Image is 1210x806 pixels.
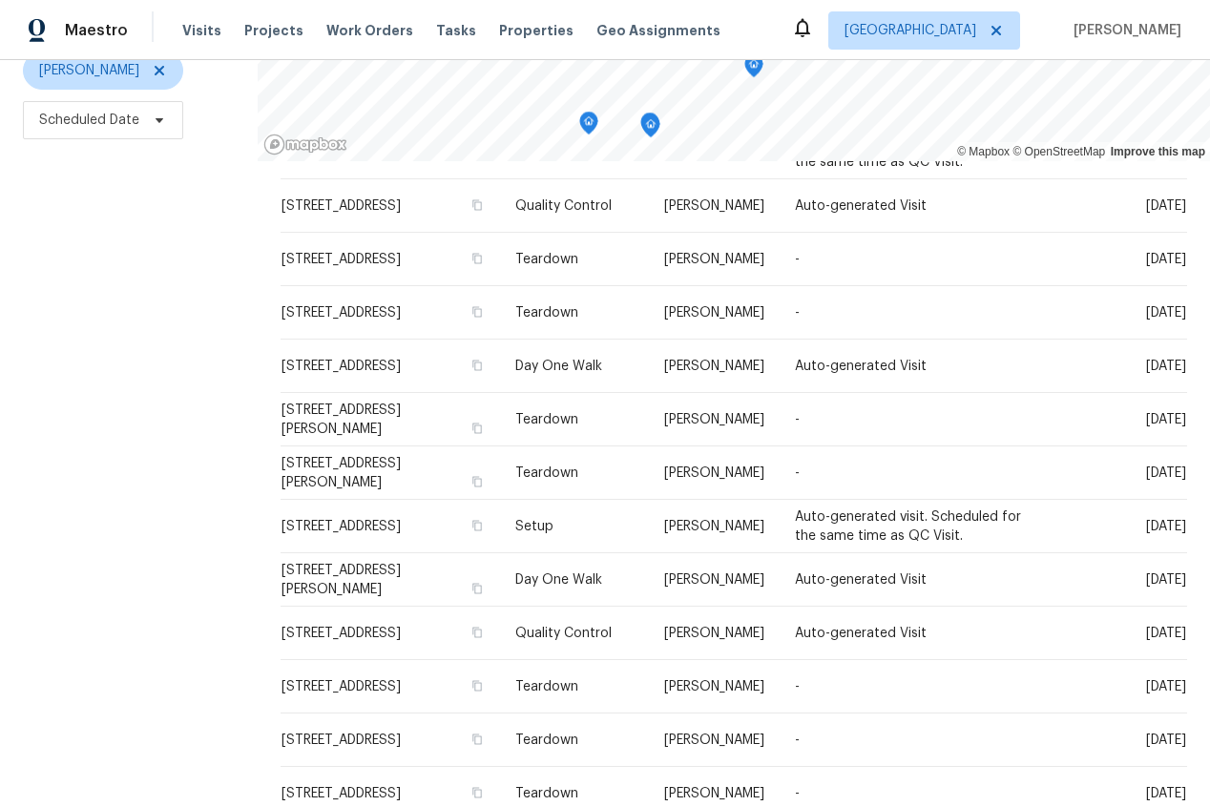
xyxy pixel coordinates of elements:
[244,21,303,40] span: Projects
[1146,787,1186,800] span: [DATE]
[282,564,401,596] span: [STREET_ADDRESS][PERSON_NAME]
[515,306,578,320] span: Teardown
[39,61,139,80] span: [PERSON_NAME]
[1146,734,1186,747] span: [DATE]
[468,357,485,374] button: Copy Address
[468,517,485,534] button: Copy Address
[845,21,976,40] span: [GEOGRAPHIC_DATA]
[1066,21,1181,40] span: [PERSON_NAME]
[468,196,485,214] button: Copy Address
[515,199,612,213] span: Quality Control
[468,677,485,694] button: Copy Address
[795,136,1021,169] span: Auto-generated visit. Scheduled for the same time as QC Visit.
[515,573,602,587] span: Day One Walk
[515,520,553,533] span: Setup
[795,510,1021,543] span: Auto-generated visit. Scheduled for the same time as QC Visit.
[795,199,927,213] span: Auto-generated Visit
[282,253,401,266] span: [STREET_ADDRESS]
[795,306,800,320] span: -
[468,473,485,490] button: Copy Address
[182,21,221,40] span: Visits
[436,24,476,37] span: Tasks
[515,413,578,426] span: Teardown
[664,627,764,640] span: [PERSON_NAME]
[640,113,659,142] div: Map marker
[795,413,800,426] span: -
[282,520,401,533] span: [STREET_ADDRESS]
[664,787,764,800] span: [PERSON_NAME]
[1146,466,1186,480] span: [DATE]
[1146,253,1186,266] span: [DATE]
[468,784,485,801] button: Copy Address
[468,420,485,437] button: Copy Address
[468,731,485,748] button: Copy Address
[515,787,578,800] span: Teardown
[795,680,800,693] span: -
[1146,199,1186,213] span: [DATE]
[515,627,612,640] span: Quality Control
[664,199,764,213] span: [PERSON_NAME]
[795,466,800,480] span: -
[664,360,764,373] span: [PERSON_NAME]
[664,466,764,480] span: [PERSON_NAME]
[282,360,401,373] span: [STREET_ADDRESS]
[282,457,401,489] span: [STREET_ADDRESS][PERSON_NAME]
[579,112,598,141] div: Map marker
[596,21,720,40] span: Geo Assignments
[515,466,578,480] span: Teardown
[795,253,800,266] span: -
[515,253,578,266] span: Teardown
[468,580,485,597] button: Copy Address
[515,680,578,693] span: Teardown
[744,54,763,84] div: Map marker
[1111,145,1205,158] a: Improve this map
[282,680,401,693] span: [STREET_ADDRESS]
[1146,573,1186,587] span: [DATE]
[1146,627,1186,640] span: [DATE]
[664,734,764,747] span: [PERSON_NAME]
[326,21,413,40] span: Work Orders
[795,627,927,640] span: Auto-generated Visit
[1146,306,1186,320] span: [DATE]
[795,573,927,587] span: Auto-generated Visit
[664,306,764,320] span: [PERSON_NAME]
[282,306,401,320] span: [STREET_ADDRESS]
[641,114,660,144] div: Map marker
[664,520,764,533] span: [PERSON_NAME]
[664,253,764,266] span: [PERSON_NAME]
[282,787,401,800] span: [STREET_ADDRESS]
[499,21,574,40] span: Properties
[664,413,764,426] span: [PERSON_NAME]
[39,111,139,130] span: Scheduled Date
[515,734,578,747] span: Teardown
[282,199,401,213] span: [STREET_ADDRESS]
[664,573,764,587] span: [PERSON_NAME]
[795,787,800,800] span: -
[1146,520,1186,533] span: [DATE]
[1146,413,1186,426] span: [DATE]
[795,360,927,373] span: Auto-generated Visit
[282,734,401,747] span: [STREET_ADDRESS]
[957,145,1010,158] a: Mapbox
[664,680,764,693] span: [PERSON_NAME]
[468,303,485,320] button: Copy Address
[263,134,347,155] a: Mapbox homepage
[515,360,602,373] span: Day One Walk
[1012,145,1105,158] a: OpenStreetMap
[282,403,401,436] span: [STREET_ADDRESS][PERSON_NAME]
[795,734,800,747] span: -
[468,624,485,641] button: Copy Address
[1146,360,1186,373] span: [DATE]
[1146,680,1186,693] span: [DATE]
[65,21,128,40] span: Maestro
[468,250,485,267] button: Copy Address
[282,627,401,640] span: [STREET_ADDRESS]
